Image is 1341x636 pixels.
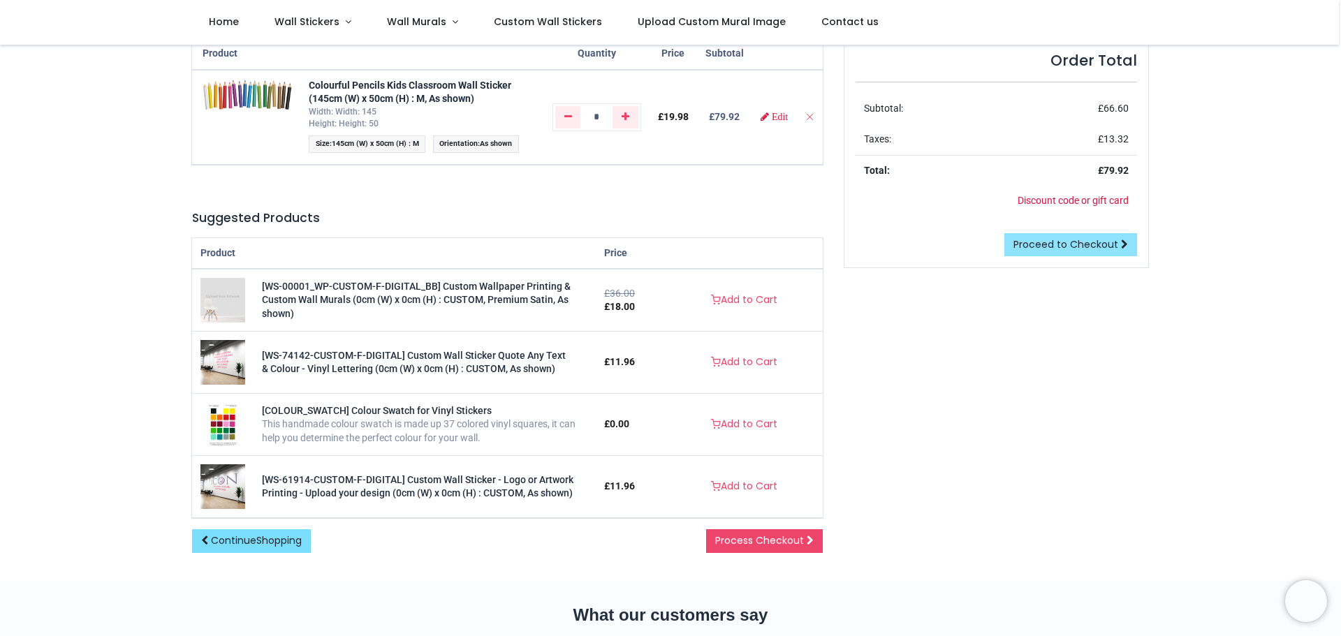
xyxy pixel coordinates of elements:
strong: £ [1098,165,1129,176]
span: Continue [211,533,302,547]
span: : [433,135,519,153]
b: £ [709,111,740,122]
h2: What our customers say [192,603,1149,627]
img: [WS-61914-CUSTOM-F-DIGITAL] Custom Wall Sticker - Logo or Artwork Printing - Upload your design (... [200,464,245,509]
a: Add to Cart [702,350,786,374]
a: Edit [761,112,788,121]
a: [COLOUR_SWATCH] Colour Swatch for Vinyl Stickers [207,418,239,429]
th: Product [192,38,300,70]
td: Taxes: [856,124,1008,155]
span: £ [604,480,635,491]
span: Height: Height: 50 [309,119,379,128]
span: Proceed to Checkout [1013,237,1118,251]
span: 11.96 [610,480,635,491]
a: Proceed to Checkout [1004,233,1137,257]
span: £ [604,356,635,367]
a: Add to Cart [702,413,786,436]
span: : [309,135,425,153]
span: £ [1098,103,1129,114]
strong: Total: [864,165,890,176]
img: [WS-74142-CUSTOM-F-DIGITAL] Custom Wall Sticker Quote Any Text & Colour - Vinyl Lettering (0cm (W... [200,340,245,385]
a: [WS-61914-CUSTOM-F-DIGITAL] Custom Wall Sticker - Logo or Artwork Printing - Upload your design (... [262,474,573,499]
a: ContinueShopping [192,529,311,553]
th: Price [596,238,665,269]
iframe: Brevo live chat [1285,580,1327,622]
span: £ [604,301,635,312]
span: 18.00 [610,301,635,312]
span: Orientation [439,139,478,148]
a: [COLOUR_SWATCH] Colour Swatch for Vinyl Stickers [262,405,492,416]
span: £ [604,418,629,429]
th: Product [192,238,596,269]
a: Colourful Pencils Kids Classroom Wall Sticker (145cm (W) x 50cm (H) : M, As shown) [309,80,511,105]
span: Edit [772,112,788,121]
span: £ [658,111,689,122]
th: Subtotal [697,38,752,70]
img: ZAkekMtEV9MAAAAASUVORK5CYII= [203,79,292,111]
a: Discount code or gift card [1018,195,1129,206]
a: [WS-00001_WP-CUSTOM-F-DIGITAL_BB] Custom Wallpaper Printing & Custom Wall Murals (0cm (W) x 0cm (... [200,294,245,305]
span: Width: Width: 145 [309,107,376,117]
span: Process Checkout [715,533,804,547]
span: 145cm (W) x 50cm (H) : M [332,139,419,148]
span: Contact us [821,15,879,29]
img: [COLOUR_SWATCH] Colour Swatch for Vinyl Stickers [207,402,239,447]
a: [WS-61914-CUSTOM-F-DIGITAL] Custom Wall Sticker - Logo or Artwork Printing - Upload your design (... [200,480,245,491]
td: Subtotal: [856,94,1008,124]
a: Add one [613,106,638,128]
th: Price [650,38,697,70]
span: 19.98 [664,111,689,122]
span: 11.96 [610,356,635,367]
a: Remove one [555,106,581,128]
del: £ [604,288,635,299]
span: 66.60 [1104,103,1129,114]
span: Home [209,15,239,29]
a: [WS-74142-CUSTOM-F-DIGITAL] Custom Wall Sticker Quote Any Text & Colour - Vinyl Lettering (0cm (W... [262,350,566,375]
span: Wall Stickers [274,15,339,29]
span: 79.92 [715,111,740,122]
span: 36.00 [610,288,635,299]
div: This handmade colour swatch is made up 37 colored vinyl squares, it can help you determine the pe... [262,417,587,445]
a: [WS-00001_WP-CUSTOM-F-DIGITAL_BB] Custom Wallpaper Printing & Custom Wall Murals (0cm (W) x 0cm (... [262,281,571,319]
a: [WS-74142-CUSTOM-F-DIGITAL] Custom Wall Sticker Quote Any Text & Colour - Vinyl Lettering (0cm (W... [200,356,245,367]
span: Size [316,139,330,148]
span: 13.32 [1104,133,1129,145]
span: £ [1098,133,1129,145]
span: Custom Wall Stickers [494,15,602,29]
span: Upload Custom Mural Image [638,15,786,29]
span: 0.00 [610,418,629,429]
a: Add to Cart [702,288,786,312]
span: Quantity [578,47,616,59]
h4: Order Total [856,50,1137,71]
img: [WS-00001_WP-CUSTOM-F-DIGITAL_BB] Custom Wallpaper Printing & Custom Wall Murals (0cm (W) x 0cm (... [200,278,245,323]
span: Wall Murals [387,15,446,29]
a: Process Checkout [706,529,823,553]
span: As shown [480,139,512,148]
h5: Suggested Products [192,209,823,227]
a: Remove from cart [805,111,814,122]
span: Shopping [256,533,302,547]
span: 79.92 [1104,165,1129,176]
a: Add to Cart [702,475,786,498]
